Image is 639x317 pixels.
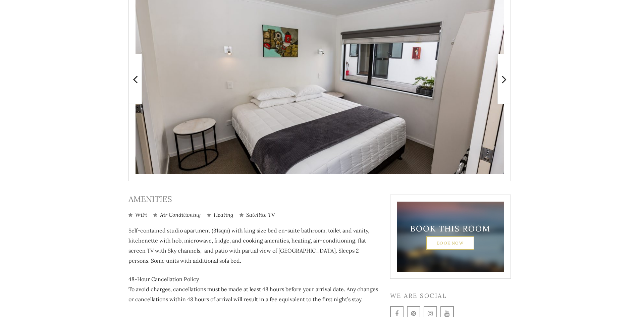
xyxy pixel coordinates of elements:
[239,211,275,219] li: Satellite TV
[128,274,380,304] p: 48-Hour Cancellation Policy To avoid charges, cancellations must be made at least 48 hours before...
[153,211,201,219] li: Air Conditioning
[390,292,511,300] h3: We are social
[409,224,492,233] h3: Book This Room
[128,211,147,219] li: WiFi
[128,225,380,266] p: Self-contained studio apartment (31sqm) with king size bed en-suite bathroom, toilet and vanity, ...
[426,236,474,250] a: Book Now
[207,211,233,219] li: Heating
[128,195,380,204] h3: Amenities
